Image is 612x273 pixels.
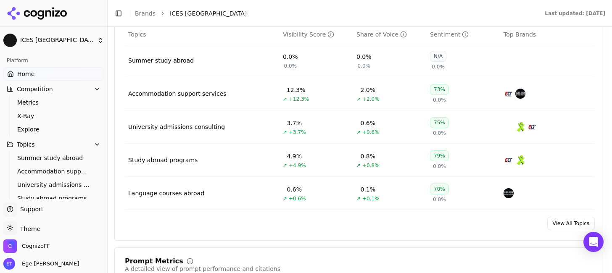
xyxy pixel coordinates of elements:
img: elt [527,122,537,132]
div: N/A [430,51,446,62]
a: X-Ray [14,110,94,122]
div: 70% [430,184,449,194]
div: 75% [430,117,449,128]
span: +0.6% [289,195,306,202]
div: 3.7% [287,119,302,127]
span: ↗ [283,129,287,136]
img: ices turkey [504,122,514,132]
a: Summer study abroad [128,56,194,65]
div: Last updated: [DATE] [545,10,605,17]
span: Topics [17,140,35,149]
button: Competition [3,82,104,96]
div: 79% [430,150,449,161]
span: CognizoFF [22,242,50,250]
span: ↗ [356,195,361,202]
th: visibilityScore [280,25,353,44]
div: 0.0% [356,52,372,61]
span: Ege [PERSON_NAME] [18,260,79,268]
a: Brands [135,10,156,17]
span: Explore [17,125,90,134]
div: Platform [3,54,104,67]
span: ↗ [283,162,287,169]
img: academix [515,122,525,132]
th: Top Brands [500,25,595,44]
div: 0.0% [283,52,298,61]
button: Open organization switcher [3,239,50,253]
a: University admissions consulting [128,123,225,131]
a: Explore [14,123,94,135]
span: 0.0% [433,196,446,203]
div: 0.6% [361,119,376,127]
div: 73% [430,84,449,95]
div: 12.3% [287,86,305,94]
span: ICES [GEOGRAPHIC_DATA] [170,9,247,18]
a: Summer study abroad [14,152,94,164]
div: Open Intercom Messenger [583,232,604,252]
button: Open user button [3,258,79,270]
span: +0.8% [362,162,380,169]
a: Study abroad programs [14,192,94,204]
img: elt [504,89,514,99]
span: ↗ [356,162,361,169]
div: 4.9% [287,152,302,160]
div: Share of Voice [356,30,407,39]
span: Study abroad programs [17,194,90,202]
span: 0.0% [284,63,297,69]
a: Accommodation support services [14,165,94,177]
th: Topics [125,25,280,44]
span: +3.7% [289,129,306,136]
img: ices turkey [527,155,537,165]
a: University admissions consulting [14,179,94,191]
a: Accommodation support services [128,89,227,98]
a: Home [3,67,104,81]
span: Top Brands [504,30,536,39]
img: global vizyon [504,188,514,198]
span: 0.0% [433,130,446,136]
div: Prompt Metrics [125,258,183,265]
img: ices turkey [515,188,525,198]
img: Ege Talay Ozguler [3,258,15,270]
span: ICES [GEOGRAPHIC_DATA] [20,37,94,44]
div: A detailed view of prompt performance and citations [125,265,280,273]
span: ↗ [356,96,361,102]
span: +2.0% [362,96,380,102]
div: 0.1% [361,185,376,194]
span: University admissions consulting [17,181,90,189]
span: 0.0% [433,97,446,103]
img: CognizoFF [3,239,17,253]
div: Data table [125,25,595,210]
span: +0.1% [362,195,380,202]
span: ↗ [283,96,287,102]
nav: breadcrumb [135,9,528,18]
a: View All Topics [547,217,595,230]
div: 0.6% [287,185,302,194]
div: Visibility Score [283,30,334,39]
span: Metrics [17,98,90,107]
span: Home [17,70,34,78]
span: X-Ray [17,112,90,120]
span: 0.0% [432,63,445,70]
span: 0.0% [358,63,371,69]
div: 0.8% [361,152,376,160]
img: global vizyon [515,89,525,99]
div: 2.0% [361,86,376,94]
span: Support [17,205,43,213]
th: shareOfVoice [353,25,427,44]
span: Competition [17,85,53,93]
span: ↗ [283,195,287,202]
th: sentiment [427,25,500,44]
div: Study abroad programs [128,156,198,164]
button: Topics [3,138,104,151]
a: Metrics [14,97,94,108]
span: Summer study abroad [17,154,90,162]
img: ICES Turkey [3,34,17,47]
span: Topics [128,30,146,39]
span: Theme [17,226,40,232]
a: Language courses abroad [128,189,204,197]
span: 0.0% [433,163,446,170]
span: +4.9% [289,162,306,169]
img: elt [504,155,514,165]
img: academix [515,155,525,165]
